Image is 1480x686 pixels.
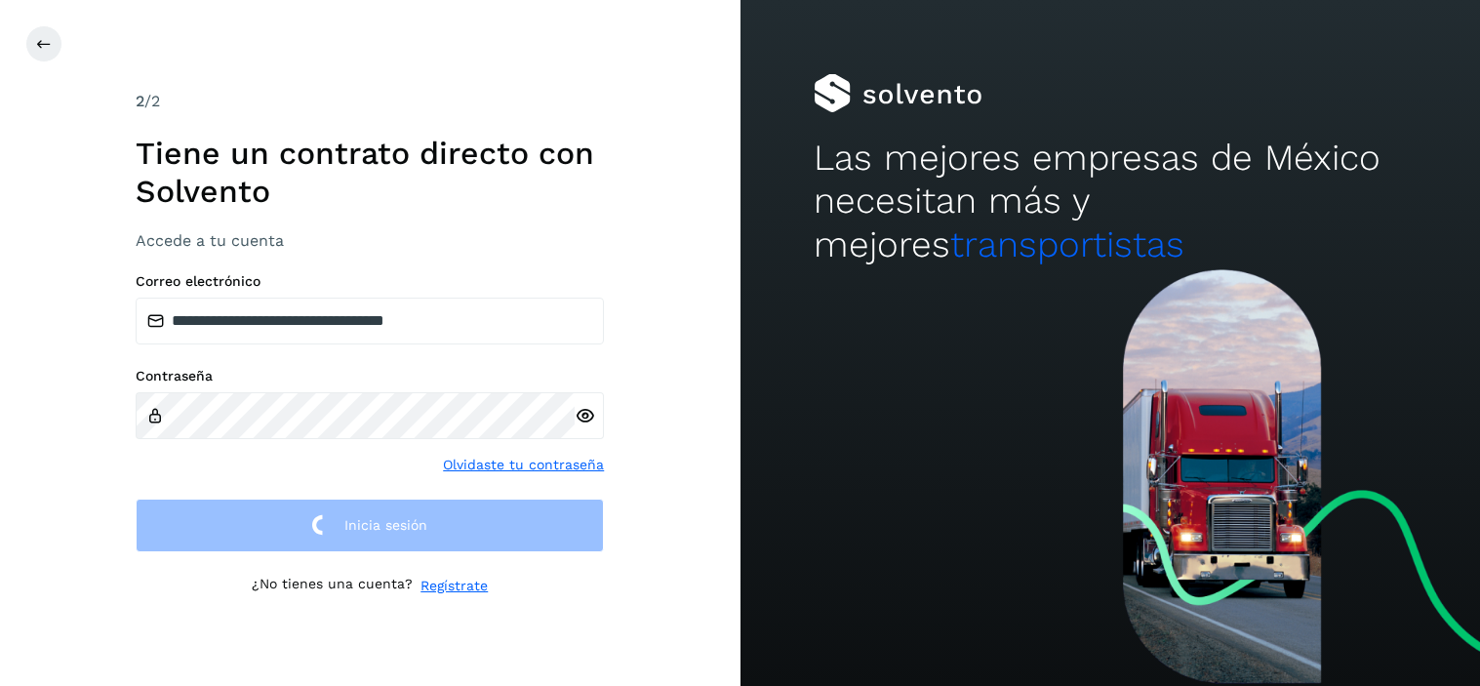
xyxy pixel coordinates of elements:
[136,273,604,290] label: Correo electrónico
[136,90,604,113] div: /2
[136,231,604,250] h3: Accede a tu cuenta
[136,368,604,384] label: Contraseña
[420,576,488,596] a: Regístrate
[443,455,604,475] a: Olvidaste tu contraseña
[252,576,413,596] p: ¿No tienes una cuenta?
[136,92,144,110] span: 2
[136,135,604,210] h1: Tiene un contrato directo con Solvento
[814,137,1406,266] h2: Las mejores empresas de México necesitan más y mejores
[950,223,1184,265] span: transportistas
[136,499,604,552] button: Inicia sesión
[344,518,427,532] span: Inicia sesión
